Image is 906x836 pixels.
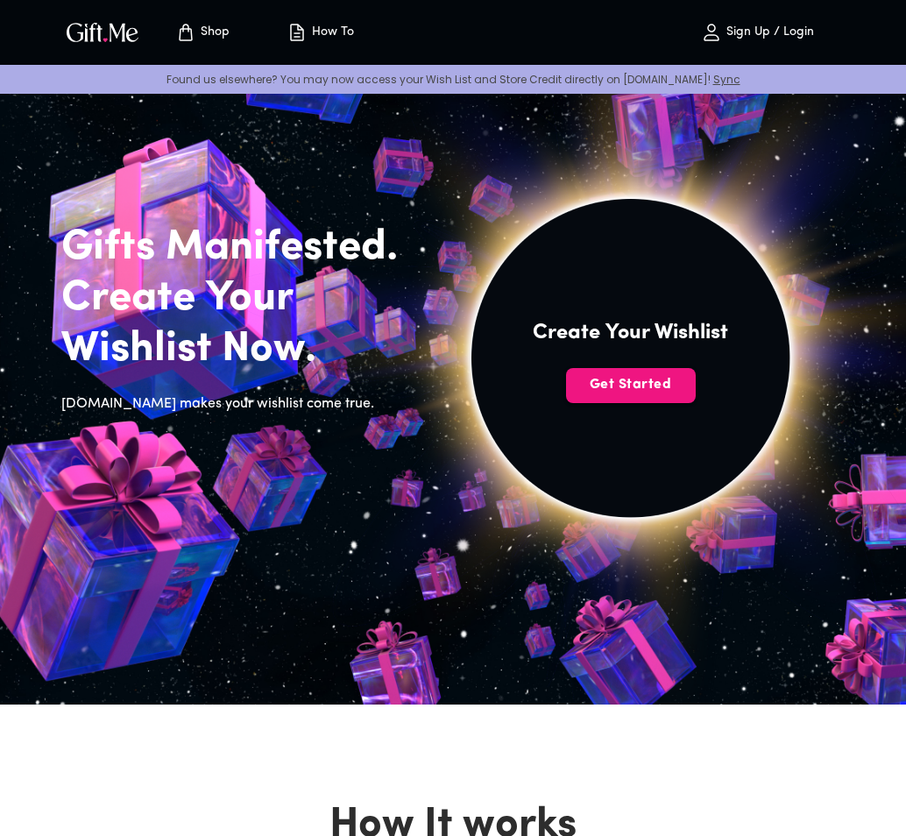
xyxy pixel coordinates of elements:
button: Get Started [566,368,696,403]
h4: Create Your Wishlist [533,319,728,347]
img: how-to.svg [287,22,308,43]
button: Sign Up / Login [669,4,845,60]
button: Store page [154,4,251,60]
a: Sync [713,72,740,87]
span: Get Started [566,375,696,394]
h2: Create Your [61,273,426,324]
h6: [DOMAIN_NAME] makes your wishlist come true. [61,393,426,415]
button: How To [272,4,368,60]
p: Shop [196,25,230,40]
h2: Gifts Manifested. [61,223,426,273]
button: GiftMe Logo [61,22,144,43]
img: GiftMe Logo [63,19,142,45]
p: Sign Up / Login [722,25,814,40]
h2: Wishlist Now. [61,324,426,375]
p: How To [308,25,354,40]
p: Found us elsewhere? You may now access your Wish List and Store Credit directly on [DOMAIN_NAME]! [14,72,892,87]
